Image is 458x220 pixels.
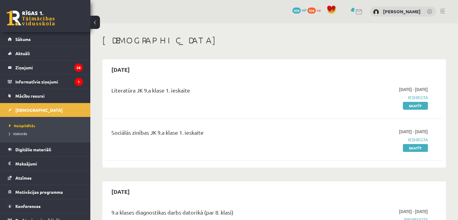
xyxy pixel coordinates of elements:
a: [PERSON_NAME] [383,8,421,14]
span: Iesniegta [329,94,428,101]
a: Skatīt [403,102,428,110]
a: Digitālie materiāli [8,143,83,156]
span: [DATE] - [DATE] [399,86,428,93]
legend: Maksājumi [15,157,83,171]
span: [DATE] - [DATE] [399,208,428,215]
legend: Ziņojumi [15,61,83,74]
h1: [DEMOGRAPHIC_DATA] [102,35,446,46]
i: 1 [75,78,83,86]
span: Motivācijas programma [15,189,63,195]
span: 934 [307,8,316,14]
a: Skatīt [403,144,428,152]
a: Maksājumi [8,157,83,171]
span: Neizpildītās [9,123,35,128]
a: Mācību resursi [8,89,83,103]
div: 9.a klases diagnostikas darbs datorikā (par 8. klasi) [111,208,319,219]
a: 959 mP [292,8,307,12]
a: Aktuāli [8,46,83,60]
a: Izlabotās [9,131,84,136]
span: Aktuāli [15,51,30,56]
span: Digitālie materiāli [15,147,51,152]
legend: Informatīvie ziņojumi [15,75,83,89]
h2: [DATE] [105,62,136,77]
div: Literatūra JK 9.a klase 1. ieskaite [111,86,319,97]
a: Neizpildītās [9,123,84,128]
span: [DEMOGRAPHIC_DATA] [15,107,63,113]
span: Izlabotās [9,131,27,136]
a: Konferences [8,199,83,213]
div: Sociālās zinības JK 9.a klase 1. ieskaite [111,128,319,140]
span: [DATE] - [DATE] [399,128,428,135]
i: 26 [74,64,83,72]
img: Aleksejs Dovbenko [373,9,379,15]
a: Atzīmes [8,171,83,185]
span: 959 [292,8,301,14]
a: [DEMOGRAPHIC_DATA] [8,103,83,117]
a: Informatīvie ziņojumi1 [8,75,83,89]
span: xp [317,8,321,12]
span: Iesniegta [329,137,428,143]
span: Sākums [15,36,31,42]
span: Konferences [15,203,41,209]
a: 934 xp [307,8,324,12]
span: mP [302,8,307,12]
a: Rīgas 1. Tālmācības vidusskola [7,11,55,26]
a: Sākums [8,32,83,46]
a: Ziņojumi26 [8,61,83,74]
h2: [DATE] [105,184,136,199]
span: Mācību resursi [15,93,45,99]
span: Atzīmes [15,175,32,181]
a: Motivācijas programma [8,185,83,199]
